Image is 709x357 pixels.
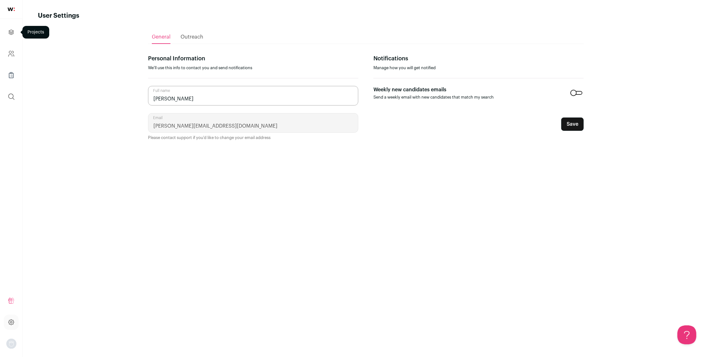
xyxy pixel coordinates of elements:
p: We'll use this info to contact you and send notifications [148,65,358,70]
p: Manage how you will get notified [373,65,584,70]
span: General [152,34,170,39]
div: Projects [22,26,49,39]
input: Full name [148,86,358,106]
a: Outreach [181,31,203,43]
h1: User Settings [38,11,79,20]
p: Please contact support if you'd like to change your email address [148,135,358,140]
p: Notifications [373,54,584,63]
a: Company Lists [4,68,19,83]
span: Outreach [181,34,203,39]
button: Open dropdown [6,339,16,349]
img: wellfound-shorthand-0d5821cbd27db2630d0214b213865d53afaa358527fdda9d0ea32b1df1b89c2c.svg [8,8,15,11]
a: Projects [4,25,19,40]
a: Company and ATS Settings [4,46,19,61]
p: Weekly new candidates emails [373,86,494,94]
p: Personal Information [148,54,358,63]
button: Save [561,118,584,131]
input: Email [148,113,358,133]
p: Send a weekly email with new candidates that match my search [373,95,494,100]
iframe: Help Scout Beacon - Open [677,325,696,344]
img: nopic.png [6,339,16,349]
